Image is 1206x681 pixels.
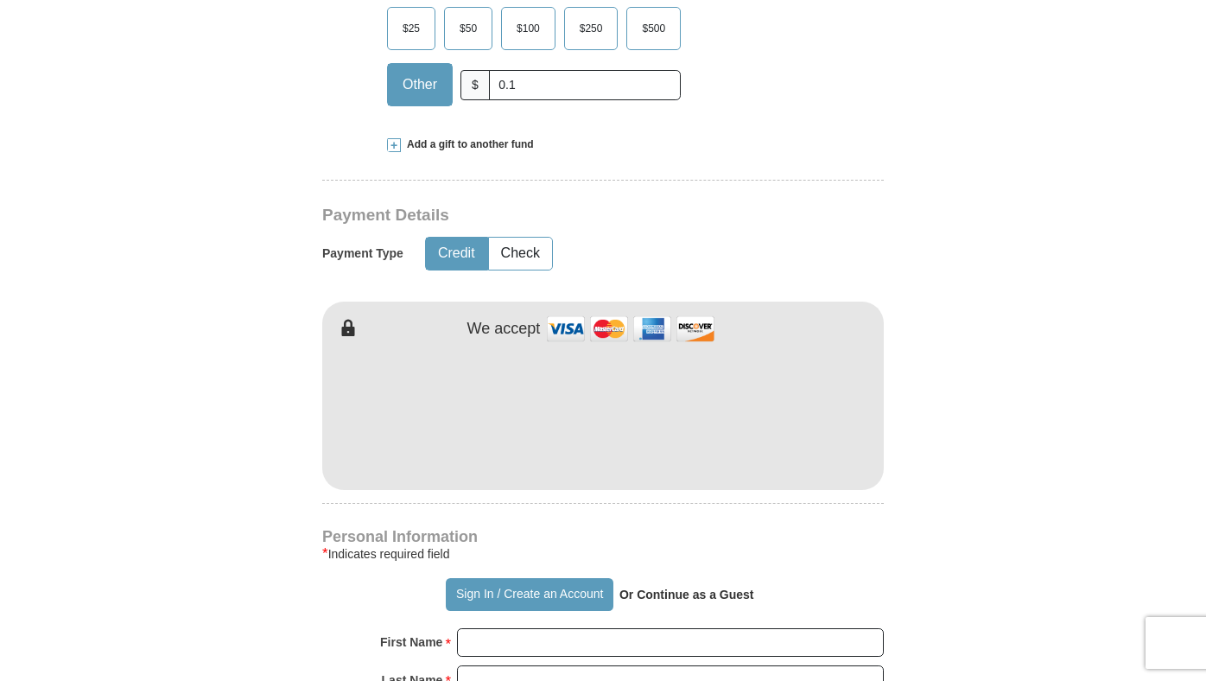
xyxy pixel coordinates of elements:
input: Other Amount [489,70,681,100]
button: Credit [426,238,487,270]
h5: Payment Type [322,246,403,261]
span: $25 [394,16,428,41]
span: $250 [571,16,612,41]
h4: We accept [467,320,541,339]
span: Add a gift to another fund [401,137,534,152]
h3: Payment Details [322,206,763,226]
span: $ [460,70,490,100]
h4: Personal Information [322,530,884,544]
button: Sign In / Create an Account [446,578,613,611]
div: Indicates required field [322,544,884,564]
span: $500 [633,16,674,41]
span: $50 [451,16,486,41]
span: $100 [508,16,549,41]
button: Check [489,238,552,270]
img: credit cards accepted [544,310,717,347]
span: Other [394,72,446,98]
strong: First Name [380,630,442,654]
strong: Or Continue as a Guest [619,588,754,601]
